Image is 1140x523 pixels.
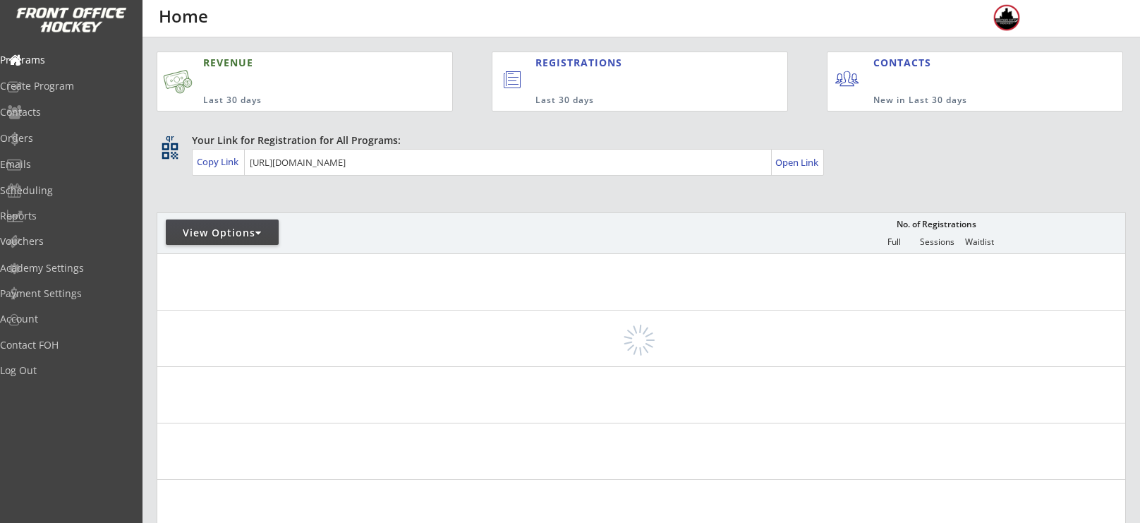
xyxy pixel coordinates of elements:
[535,56,722,70] div: REGISTRATIONS
[159,140,181,162] button: qr_code
[873,95,1057,107] div: New in Last 30 days
[166,226,279,240] div: View Options
[873,56,938,70] div: CONTACTS
[892,220,980,229] div: No. of Registrations
[192,133,1082,148] div: Your Link for Registration for All Programs:
[873,237,915,247] div: Full
[197,155,241,168] div: Copy Link
[958,237,1000,247] div: Waitlist
[775,157,820,169] div: Open Link
[535,95,729,107] div: Last 30 days
[203,56,384,70] div: REVENUE
[775,152,820,172] a: Open Link
[161,133,178,143] div: qr
[916,237,958,247] div: Sessions
[203,95,384,107] div: Last 30 days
